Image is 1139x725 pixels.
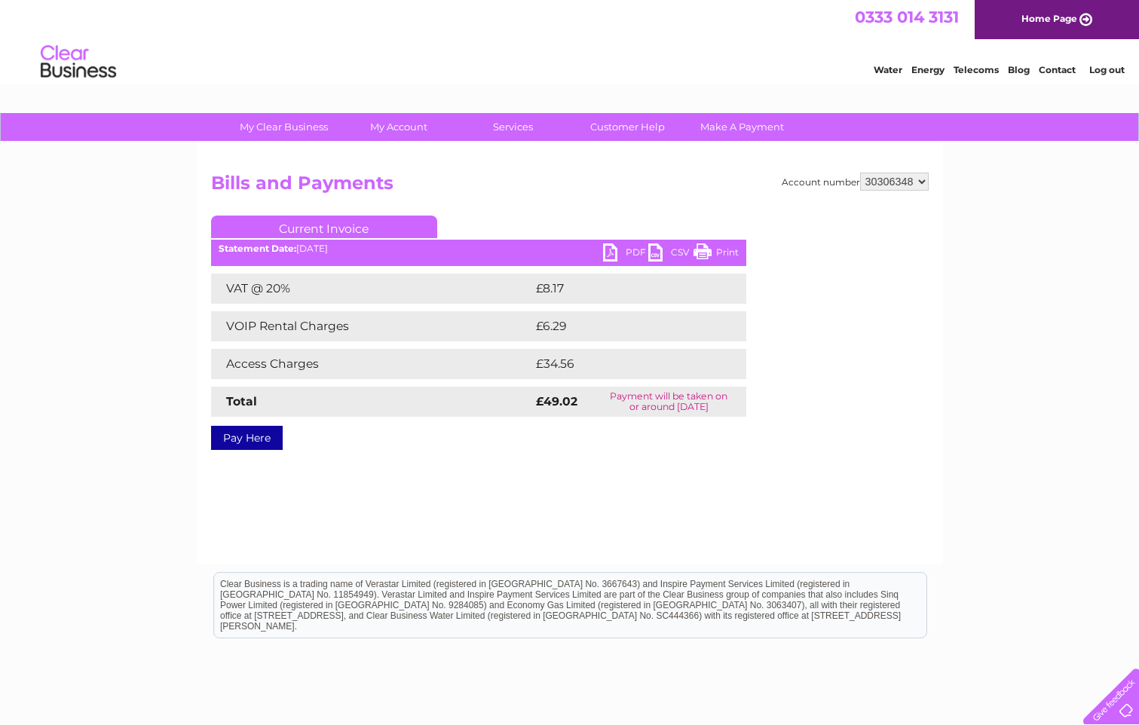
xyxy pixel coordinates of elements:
[532,274,709,304] td: £8.17
[532,349,716,379] td: £34.56
[782,173,929,191] div: Account number
[451,113,575,141] a: Services
[211,243,746,254] div: [DATE]
[911,64,945,75] a: Energy
[536,394,577,408] strong: £49.02
[680,113,804,141] a: Make A Payment
[211,426,283,450] a: Pay Here
[592,387,746,417] td: Payment will be taken on or around [DATE]
[1089,64,1125,75] a: Log out
[603,243,648,265] a: PDF
[211,173,929,201] h2: Bills and Payments
[874,64,902,75] a: Water
[532,311,711,341] td: £6.29
[336,113,461,141] a: My Account
[211,349,532,379] td: Access Charges
[211,216,437,238] a: Current Invoice
[954,64,999,75] a: Telecoms
[1008,64,1030,75] a: Blog
[694,243,739,265] a: Print
[855,8,959,26] a: 0333 014 3131
[40,39,117,85] img: logo.png
[226,394,257,408] strong: Total
[219,243,296,254] b: Statement Date:
[211,311,532,341] td: VOIP Rental Charges
[214,8,926,73] div: Clear Business is a trading name of Verastar Limited (registered in [GEOGRAPHIC_DATA] No. 3667643...
[648,243,694,265] a: CSV
[565,113,690,141] a: Customer Help
[222,113,346,141] a: My Clear Business
[211,274,532,304] td: VAT @ 20%
[1039,64,1076,75] a: Contact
